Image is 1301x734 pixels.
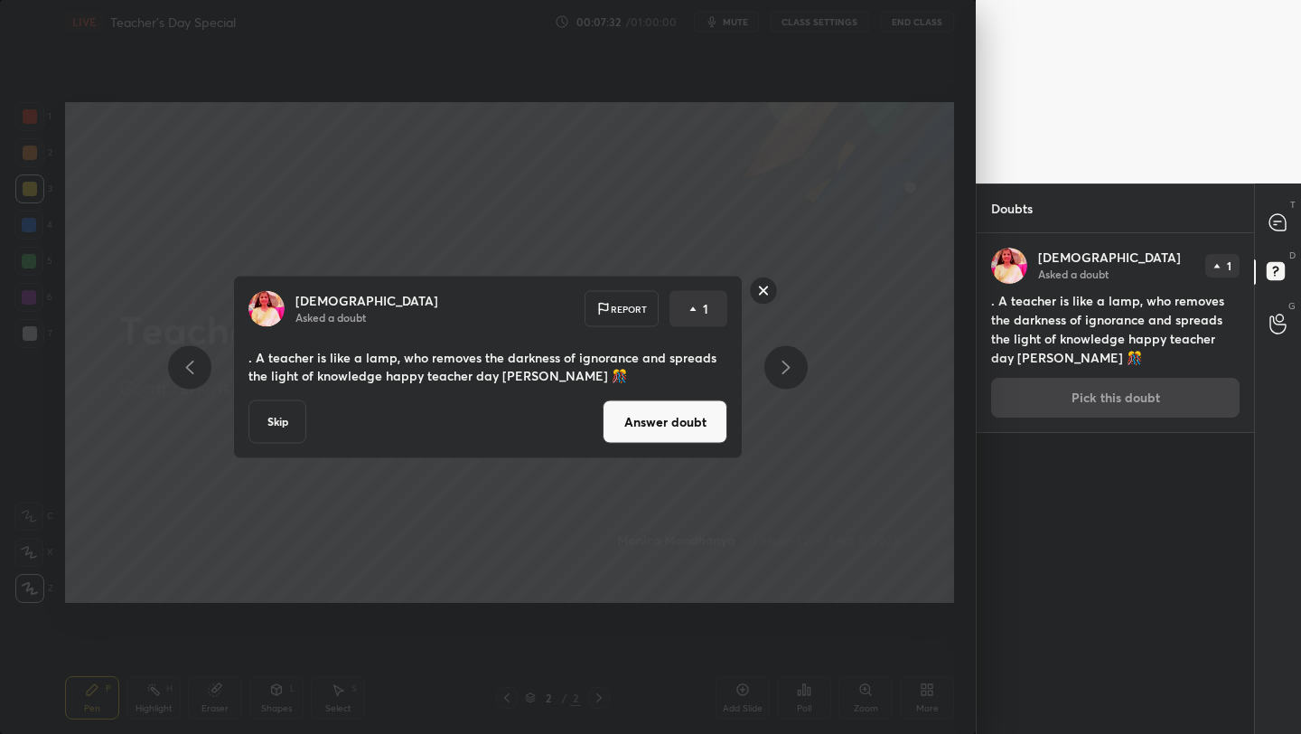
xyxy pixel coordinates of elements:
p: D [1289,249,1296,262]
h4: . A teacher is like a lamp, who removes the darkness of ignorance and spreads the light of knowle... [991,291,1240,367]
p: 1 [703,300,708,318]
p: T [1290,198,1296,212]
button: Answer doubt [603,400,727,444]
div: Report [585,291,659,327]
button: Skip [248,400,306,444]
img: 3b14b56f1c78424ea56f2f1bea801c47.jpg [248,291,285,327]
p: 1 [1227,260,1231,271]
p: [DEMOGRAPHIC_DATA] [295,294,438,308]
p: . A teacher is like a lamp, who removes the darkness of ignorance and spreads the light of knowle... [248,349,727,385]
img: 3b14b56f1c78424ea56f2f1bea801c47.jpg [991,248,1027,284]
p: [DEMOGRAPHIC_DATA] [1038,250,1181,265]
p: G [1288,299,1296,313]
p: Asked a doubt [1038,267,1109,281]
p: Asked a doubt [295,310,366,325]
p: Doubts [977,184,1047,232]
